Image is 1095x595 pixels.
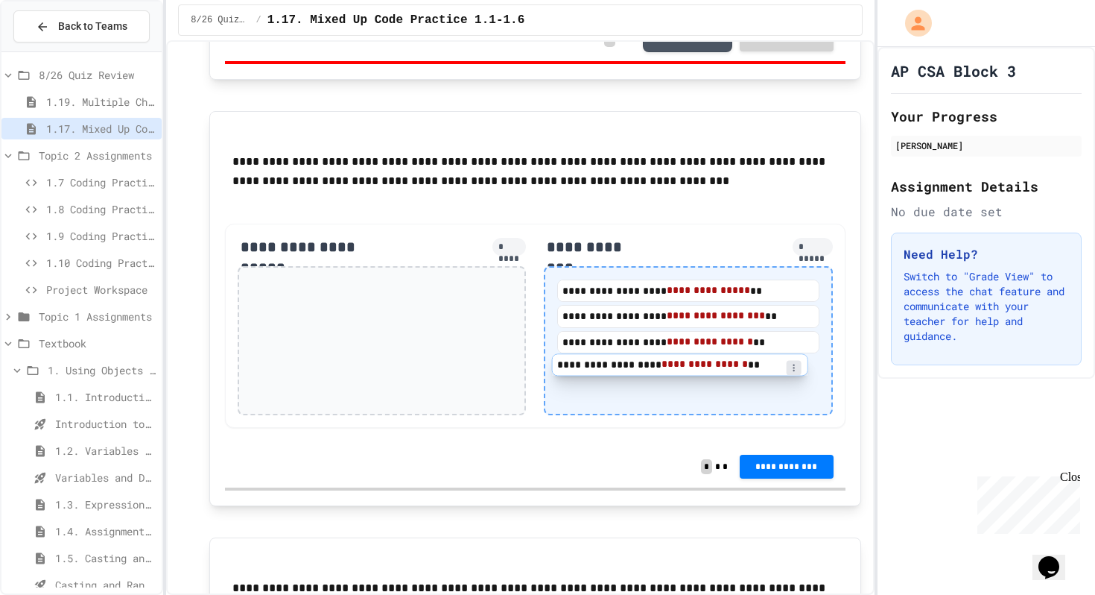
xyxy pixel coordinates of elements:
span: 1.7 Coding Practice [46,174,156,190]
span: Textbook [39,336,156,351]
span: 1.1. Introduction to Algorithms, Programming, and Compilers [55,389,156,405]
h3: Need Help? [904,245,1069,263]
span: 1.10 Coding Practice [46,255,156,271]
h1: AP CSA Block 3 [891,60,1016,81]
span: 1.17. Mixed Up Code Practice 1.1-1.6 [46,121,156,136]
div: No due date set [891,203,1082,221]
span: 1.8 Coding Practice [46,201,156,217]
span: Topic 2 Assignments [39,148,156,163]
span: Casting and Ranges of variables - Quiz [55,577,156,593]
h2: Your Progress [891,106,1082,127]
span: 1.9 Coding Practice [46,228,156,244]
span: 1.2. Variables and Data Types [55,443,156,459]
p: Switch to "Grade View" to access the chat feature and communicate with your teacher for help and ... [904,269,1069,344]
span: 1.5. Casting and Ranges of Values [55,550,156,566]
span: 1. Using Objects and Methods [48,362,156,378]
div: [PERSON_NAME] [895,139,1077,152]
span: 1.4. Assignment and Input [55,523,156,539]
span: Variables and Data Types - Quiz [55,470,156,485]
span: 1.19. Multiple Choice Exercises for Unit 1a (1.1-1.6) [46,94,156,110]
iframe: chat widget [1032,535,1080,580]
span: / [256,14,261,26]
span: Topic 1 Assignments [39,309,156,324]
span: 1.3. Expressions and Output [New] [55,497,156,512]
span: Project Workspace [46,282,156,297]
button: Back to Teams [13,10,150,42]
h2: Assignment Details [891,176,1082,197]
span: 1.17. Mixed Up Code Practice 1.1-1.6 [267,11,525,29]
span: Back to Teams [58,19,127,34]
div: My Account [889,6,936,40]
div: Chat with us now!Close [6,6,103,95]
span: 8/26 Quiz Review [191,14,250,26]
span: Introduction to Algorithms, Programming, and Compilers [55,416,156,432]
iframe: chat widget [971,470,1080,534]
span: 8/26 Quiz Review [39,67,156,83]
